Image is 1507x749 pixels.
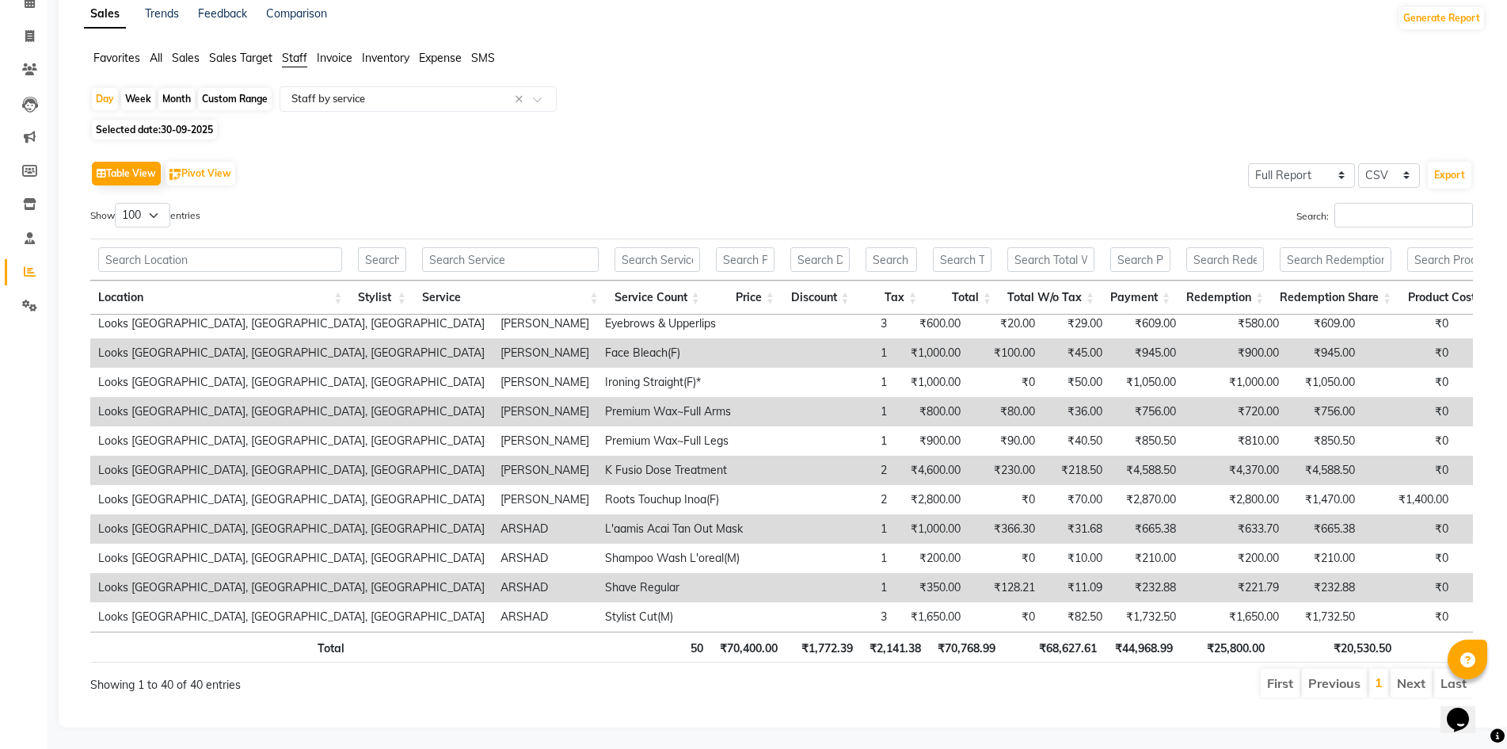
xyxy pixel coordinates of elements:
[1287,426,1363,456] td: ₹850.50
[1110,397,1184,426] td: ₹756.00
[895,397,969,426] td: ₹800.00
[895,602,969,632] td: ₹1,650.00
[198,88,272,110] div: Custom Range
[1399,7,1484,29] button: Generate Report
[115,203,170,227] select: Showentries
[1110,602,1184,632] td: ₹1,732.50
[1110,456,1184,485] td: ₹4,588.50
[493,368,597,397] td: [PERSON_NAME]
[1363,426,1456,456] td: ₹0
[1407,247,1488,272] input: Search Product Cost
[711,632,786,663] th: ₹70,400.00
[493,485,597,514] td: [PERSON_NAME]
[150,51,162,65] span: All
[597,514,793,544] td: L'aamis Acai Tan Out Mask
[414,281,607,315] th: Service: activate to sort column ascending
[716,247,774,272] input: Search Price
[793,485,895,514] td: 2
[1287,368,1363,397] td: ₹1,050.00
[90,573,493,602] td: Looks [GEOGRAPHIC_DATA], [GEOGRAPHIC_DATA], [GEOGRAPHIC_DATA]
[1363,514,1456,544] td: ₹0
[969,309,1043,338] td: ₹20.00
[793,426,895,456] td: 1
[1184,397,1287,426] td: ₹720.00
[172,51,200,65] span: Sales
[166,162,235,185] button: Pivot View
[1399,281,1496,315] th: Product Cost: activate to sort column ascending
[90,544,493,573] td: Looks [GEOGRAPHIC_DATA], [GEOGRAPHIC_DATA], [GEOGRAPHIC_DATA]
[969,368,1043,397] td: ₹0
[597,426,793,456] td: Premium Wax~Full Legs
[1363,397,1456,426] td: ₹0
[422,247,599,272] input: Search Service
[1043,338,1110,368] td: ₹45.00
[1296,203,1473,227] label: Search:
[1043,368,1110,397] td: ₹50.00
[90,281,350,315] th: Location: activate to sort column ascending
[1181,632,1273,663] th: ₹25,800.00
[1043,309,1110,338] td: ₹29.00
[1043,397,1110,426] td: ₹36.00
[1110,485,1184,514] td: ₹2,870.00
[1287,514,1363,544] td: ₹665.38
[895,426,969,456] td: ₹900.00
[1363,456,1456,485] td: ₹0
[1043,485,1110,514] td: ₹70.00
[493,544,597,573] td: ARSHAD
[90,667,653,694] div: Showing 1 to 40 of 40 entries
[317,51,352,65] span: Invoice
[1110,247,1170,272] input: Search Payment
[1363,309,1456,338] td: ₹0
[350,281,414,315] th: Stylist: activate to sort column ascending
[1110,544,1184,573] td: ₹210.00
[866,247,918,272] input: Search Tax
[1186,247,1264,272] input: Search Redemption
[1184,426,1287,456] td: ₹810.00
[92,88,118,110] div: Day
[1184,338,1287,368] td: ₹900.00
[1280,247,1391,272] input: Search Redemption Share
[933,247,991,272] input: Search Total
[90,397,493,426] td: Looks [GEOGRAPHIC_DATA], [GEOGRAPHIC_DATA], [GEOGRAPHIC_DATA]
[793,309,895,338] td: 3
[895,368,969,397] td: ₹1,000.00
[1184,368,1287,397] td: ₹1,000.00
[597,544,793,573] td: Shampoo Wash L'oreal(M)
[1110,573,1184,602] td: ₹232.88
[1363,544,1456,573] td: ₹0
[358,247,406,272] input: Search Stylist
[793,338,895,368] td: 1
[929,632,1003,663] th: ₹70,768.99
[969,544,1043,573] td: ₹0
[597,397,793,426] td: Premium Wax~Full Arms
[419,51,462,65] span: Expense
[1287,338,1363,368] td: ₹945.00
[493,573,597,602] td: ARSHAD
[895,573,969,602] td: ₹350.00
[1184,573,1287,602] td: ₹221.79
[969,485,1043,514] td: ₹0
[1184,309,1287,338] td: ₹580.00
[1110,368,1184,397] td: ₹1,050.00
[597,602,793,632] td: Stylist Cut(M)
[145,6,179,21] a: Trends
[90,338,493,368] td: Looks [GEOGRAPHIC_DATA], [GEOGRAPHIC_DATA], [GEOGRAPHIC_DATA]
[597,573,793,602] td: Shave Regular
[1043,456,1110,485] td: ₹218.50
[1440,686,1491,733] iframe: chat widget
[969,397,1043,426] td: ₹80.00
[969,426,1043,456] td: ₹90.00
[90,426,493,456] td: Looks [GEOGRAPHIC_DATA], [GEOGRAPHIC_DATA], [GEOGRAPHIC_DATA]
[969,456,1043,485] td: ₹230.00
[597,456,793,485] td: K Fusio Dose Treatment
[793,573,895,602] td: 1
[362,51,409,65] span: Inventory
[615,247,700,272] input: Search Service Count
[1043,514,1110,544] td: ₹31.68
[515,91,528,108] span: Clear all
[1363,338,1456,368] td: ₹0
[858,281,926,315] th: Tax: activate to sort column ascending
[969,338,1043,368] td: ₹100.00
[158,88,195,110] div: Month
[1110,338,1184,368] td: ₹945.00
